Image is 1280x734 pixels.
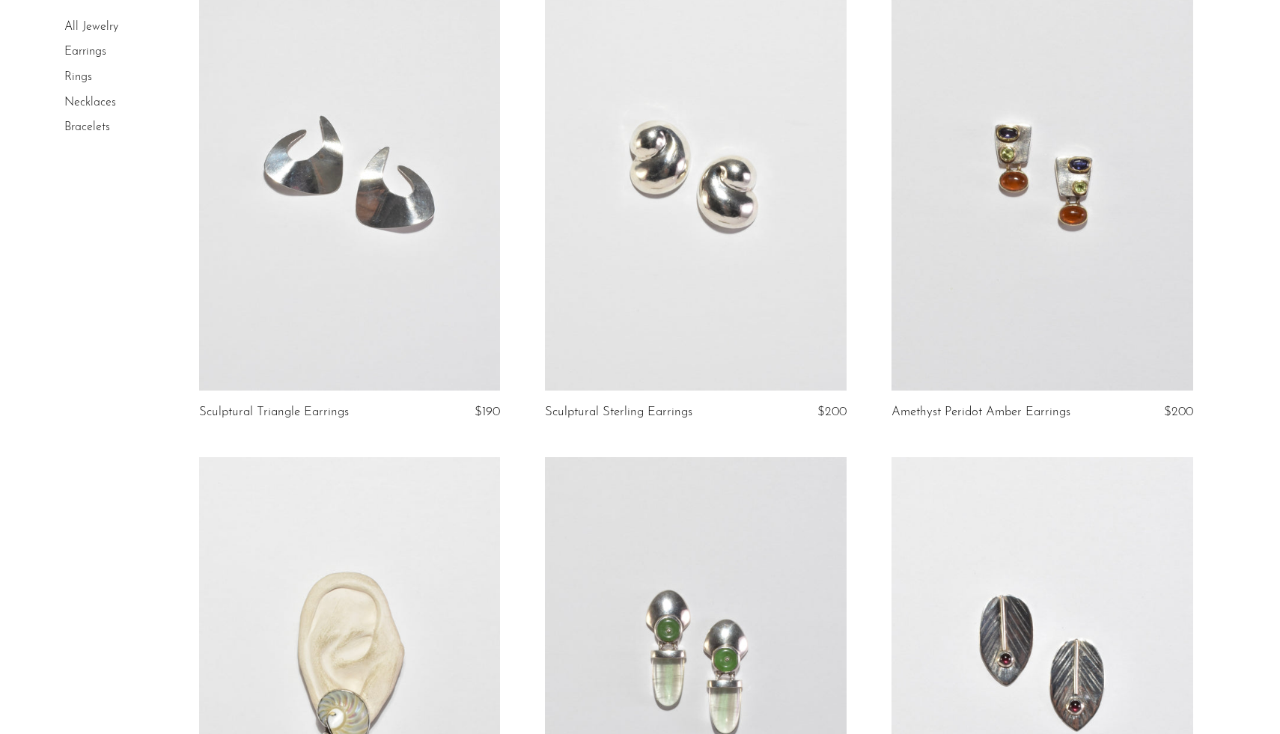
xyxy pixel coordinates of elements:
span: $200 [817,406,847,418]
a: Rings [64,71,92,83]
span: $200 [1164,406,1193,418]
a: Necklaces [64,97,116,108]
a: Amethyst Peridot Amber Earrings [892,406,1070,419]
a: Bracelets [64,121,110,133]
a: All Jewelry [64,21,118,33]
a: Sculptural Triangle Earrings [199,406,349,419]
a: Earrings [64,46,106,58]
span: $190 [475,406,500,418]
a: Sculptural Sterling Earrings [545,406,692,419]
